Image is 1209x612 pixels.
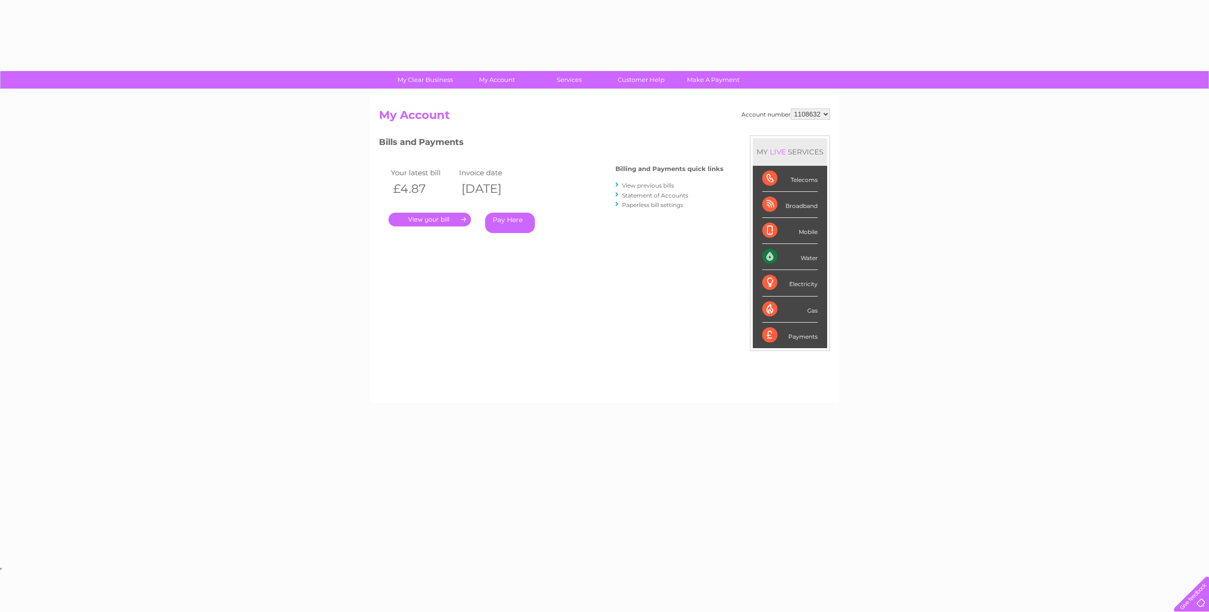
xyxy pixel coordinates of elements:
[388,166,457,179] td: Your latest bill
[762,192,818,218] div: Broadband
[388,179,457,198] th: £4.87
[388,213,471,226] a: .
[768,147,788,156] div: LIVE
[530,71,608,89] a: Services
[762,166,818,192] div: Telecoms
[615,165,723,172] h4: Billing and Payments quick links
[762,244,818,270] div: Water
[762,270,818,296] div: Electricity
[741,108,830,120] div: Account number
[457,179,525,198] th: [DATE]
[602,71,680,89] a: Customer Help
[674,71,752,89] a: Make A Payment
[622,201,683,208] a: Paperless bill settings
[753,138,827,165] div: MY SERVICES
[622,182,674,189] a: View previous bills
[457,166,525,179] td: Invoice date
[762,218,818,244] div: Mobile
[485,213,535,233] a: Pay Here
[386,71,464,89] a: My Clear Business
[762,323,818,348] div: Payments
[379,135,723,152] h3: Bills and Payments
[458,71,536,89] a: My Account
[762,297,818,323] div: Gas
[379,108,830,126] h2: My Account
[622,192,688,199] a: Statement of Accounts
